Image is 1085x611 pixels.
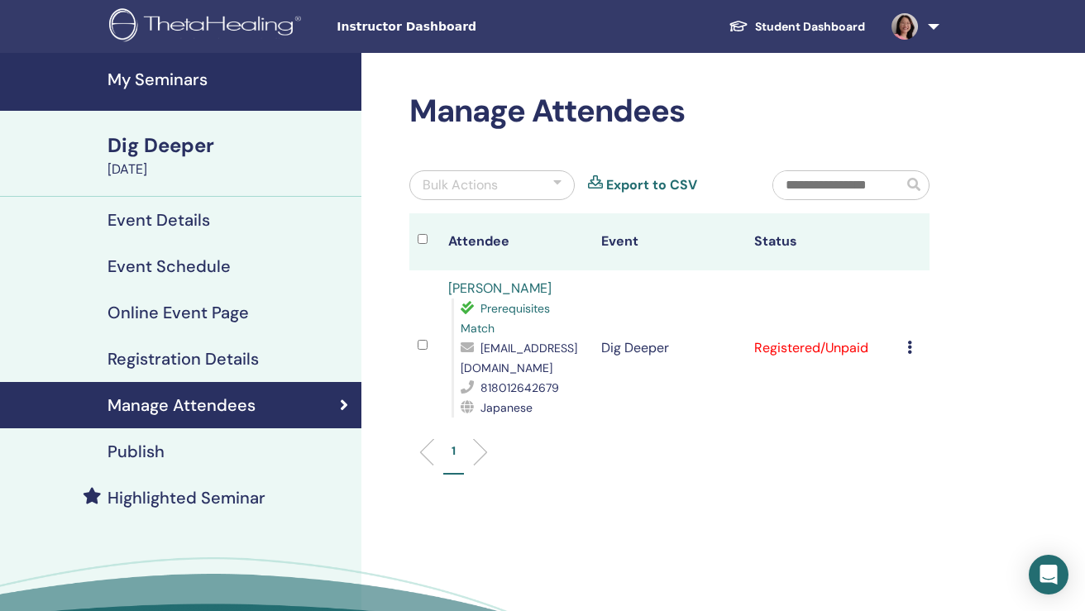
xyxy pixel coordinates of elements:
[448,279,552,297] a: [PERSON_NAME]
[98,131,361,179] a: Dig Deeper[DATE]
[746,213,899,270] th: Status
[108,442,165,461] h4: Publish
[109,8,307,45] img: logo.png
[409,93,930,131] h2: Manage Attendees
[108,131,351,160] div: Dig Deeper
[593,213,746,270] th: Event
[108,349,259,369] h4: Registration Details
[108,210,210,230] h4: Event Details
[108,256,231,276] h4: Event Schedule
[108,488,265,508] h4: Highlighted Seminar
[108,303,249,322] h4: Online Event Page
[480,400,533,415] span: Japanese
[423,175,498,195] div: Bulk Actions
[891,13,918,40] img: default.jpg
[452,442,456,460] p: 1
[337,18,585,36] span: Instructor Dashboard
[108,160,351,179] div: [DATE]
[108,395,256,415] h4: Manage Attendees
[1029,555,1068,594] div: Open Intercom Messenger
[440,213,593,270] th: Attendee
[108,69,351,89] h4: My Seminars
[480,380,559,395] span: 818012642679
[715,12,878,42] a: Student Dashboard
[593,270,746,426] td: Dig Deeper
[461,301,550,336] span: Prerequisites Match
[729,19,748,33] img: graduation-cap-white.svg
[606,175,697,195] a: Export to CSV
[461,341,577,375] span: [EMAIL_ADDRESS][DOMAIN_NAME]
